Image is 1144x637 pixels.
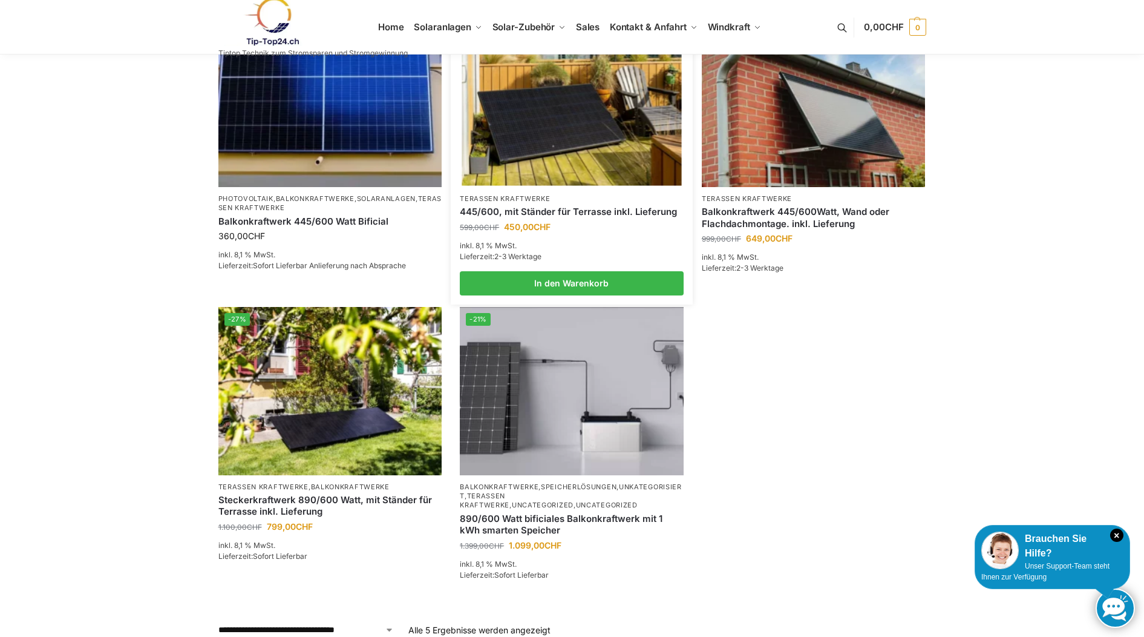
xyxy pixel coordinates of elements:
[610,21,687,33] span: Kontakt & Anfahrt
[484,223,499,232] span: CHF
[746,233,793,243] bdi: 649,00
[460,492,509,509] a: Terassen Kraftwerke
[864,21,903,33] span: 0,00
[218,483,442,492] p: ,
[460,223,499,232] bdi: 599,00
[504,222,551,232] bdi: 450,00
[218,19,442,187] img: Solaranlage für den kleinen Balkon
[460,541,504,550] bdi: 1.399,00
[702,194,792,203] a: Terassen Kraftwerke
[408,624,551,636] p: Alle 5 Ergebnisse werden angezeigt
[460,570,549,579] span: Lieferzeit:
[218,483,309,491] a: Terassen Kraftwerke
[460,307,684,475] a: -21%ASE 1000 Batteriespeicher
[544,540,561,550] span: CHF
[708,21,750,33] span: Windkraft
[576,501,638,509] a: Uncategorized
[267,521,313,532] bdi: 799,00
[489,541,504,550] span: CHF
[864,9,926,45] a: 0,00CHF 0
[460,240,684,251] p: inkl. 8,1 % MwSt.
[218,624,394,636] select: Shop-Reihenfolge
[218,523,262,532] bdi: 1.100,00
[981,532,1123,561] div: Brauchen Sie Hilfe?
[534,222,551,232] span: CHF
[460,513,684,536] a: 890/600 Watt bificiales Balkonkraftwerk mit 1 kWh smarten Speicher
[885,21,904,33] span: CHF
[311,483,390,491] a: Balkonkraftwerke
[702,19,926,187] a: -35%Wandbefestigung Solarmodul
[218,249,442,260] p: inkl. 8,1 % MwSt.
[462,21,681,185] a: -25%Solar Panel im edlen Schwarz mit Ständer
[702,206,926,229] a: Balkonkraftwerk 445/600Watt, Wand oder Flachdachmontage. inkl. Lieferung
[218,216,442,228] a: Balkonkraftwerk 445/600 Watt Bificial
[218,552,307,561] span: Lieferzeit:
[218,194,442,212] a: Terassen Kraftwerke
[541,483,616,491] a: Speicherlösungen
[218,194,273,203] a: Photovoltaik
[494,570,549,579] span: Sofort Lieferbar
[776,233,793,243] span: CHF
[460,483,538,491] a: Balkonkraftwerke
[357,194,416,203] a: Solaranlagen
[702,19,926,187] img: Wandbefestigung Solarmodul
[253,261,406,270] span: Sofort Lieferbar Anlieferung nach Absprache
[702,252,926,263] p: inkl. 8,1 % MwSt.
[218,261,406,270] span: Lieferzeit:
[981,562,1110,581] span: Unser Support-Team steht Ihnen zur Verfügung
[276,194,355,203] a: Balkonkraftwerke
[414,21,471,33] span: Solaranlagen
[512,501,574,509] a: Uncategorized
[462,21,681,185] img: Solar Panel im edlen Schwarz mit Ständer
[218,307,442,475] a: -27%Steckerkraftwerk 890/600 Watt, mit Ständer für Terrasse inkl. Lieferung
[909,19,926,36] span: 0
[736,263,783,272] span: 2-3 Werktage
[460,307,684,475] img: ASE 1000 Batteriespeicher
[702,234,741,243] bdi: 999,00
[218,231,265,241] bdi: 360,00
[460,252,541,261] span: Lieferzeit:
[702,263,783,272] span: Lieferzeit:
[218,307,442,475] img: Steckerkraftwerk 890/600 Watt, mit Ständer für Terrasse inkl. Lieferung
[576,21,600,33] span: Sales
[460,483,682,500] a: Unkategorisiert
[247,523,262,532] span: CHF
[218,494,442,518] a: Steckerkraftwerk 890/600 Watt, mit Ständer für Terrasse inkl. Lieferung
[460,271,684,295] a: In den Warenkorb legen: „445/600, mit Ständer für Terrasse inkl. Lieferung“
[296,521,313,532] span: CHF
[460,559,684,570] p: inkl. 8,1 % MwSt.
[218,194,442,213] p: , , ,
[248,231,265,241] span: CHF
[460,483,684,510] p: , , , , ,
[492,21,555,33] span: Solar-Zubehör
[460,194,550,203] a: Terassen Kraftwerke
[253,552,307,561] span: Sofort Lieferbar
[460,206,684,218] a: 445/600, mit Ständer für Terrasse inkl. Lieferung
[1110,529,1123,542] i: Schließen
[726,234,741,243] span: CHF
[981,532,1019,569] img: Customer service
[218,540,442,551] p: inkl. 8,1 % MwSt.
[509,540,561,550] bdi: 1.099,00
[494,252,541,261] span: 2-3 Werktage
[218,50,408,57] p: Tiptop Technik zum Stromsparen und Stromgewinnung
